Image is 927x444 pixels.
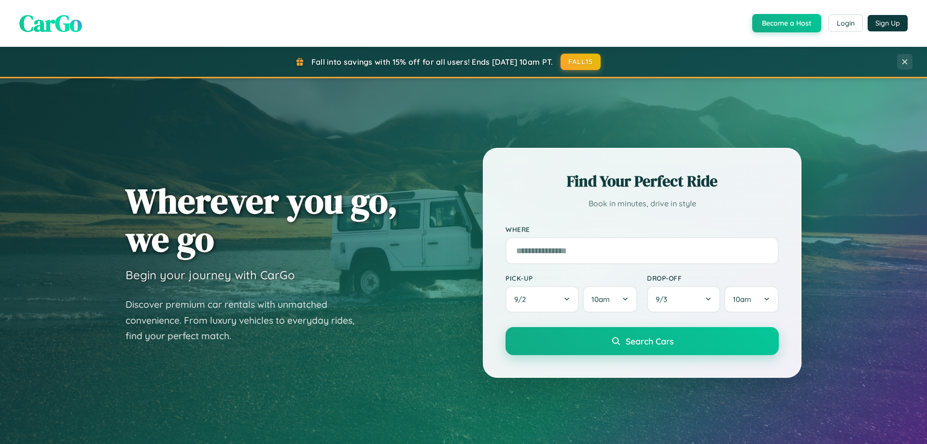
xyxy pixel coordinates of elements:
[733,295,751,304] span: 10am
[647,286,720,313] button: 9/3
[626,336,674,346] span: Search Cars
[868,15,908,31] button: Sign Up
[724,286,779,313] button: 10am
[583,286,637,313] button: 10am
[561,54,601,70] button: FALL15
[506,171,779,192] h2: Find Your Perfect Ride
[506,197,779,211] p: Book in minutes, drive in style
[126,182,398,258] h1: Wherever you go, we go
[647,274,779,282] label: Drop-off
[514,295,531,304] span: 9 / 2
[829,14,863,32] button: Login
[311,57,553,67] span: Fall into savings with 15% off for all users! Ends [DATE] 10am PT.
[506,286,579,313] button: 9/2
[506,327,779,355] button: Search Cars
[506,225,779,233] label: Where
[126,297,367,344] p: Discover premium car rentals with unmatched convenience. From luxury vehicles to everyday rides, ...
[591,295,610,304] span: 10am
[506,274,637,282] label: Pick-up
[752,14,821,32] button: Become a Host
[19,7,82,39] span: CarGo
[126,268,295,282] h3: Begin your journey with CarGo
[656,295,672,304] span: 9 / 3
